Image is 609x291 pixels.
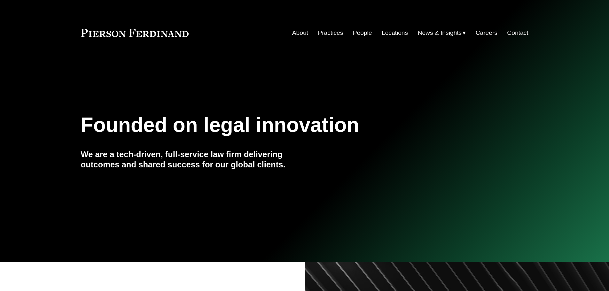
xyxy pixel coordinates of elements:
h4: We are a tech-driven, full-service law firm delivering outcomes and shared success for our global... [81,149,305,170]
h1: Founded on legal innovation [81,113,454,137]
a: People [353,27,372,39]
a: folder dropdown [418,27,466,39]
a: Careers [476,27,497,39]
a: Practices [318,27,343,39]
span: News & Insights [418,27,462,39]
a: About [292,27,308,39]
a: Locations [382,27,408,39]
a: Contact [507,27,528,39]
